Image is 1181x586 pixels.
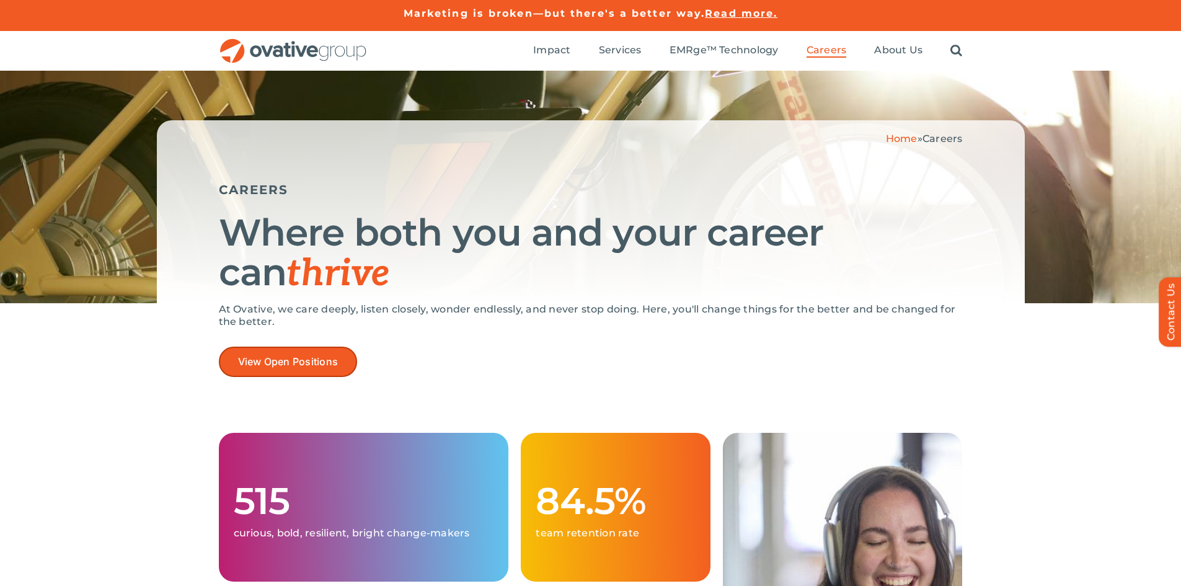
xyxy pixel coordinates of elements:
a: Home [886,133,918,144]
span: Impact [533,44,570,56]
a: About Us [874,44,922,58]
a: Impact [533,44,570,58]
a: Careers [807,44,847,58]
span: EMRge™ Technology [670,44,779,56]
a: View Open Positions [219,347,358,377]
nav: Menu [533,31,962,71]
span: » [886,133,963,144]
a: Services [599,44,642,58]
span: Careers [922,133,963,144]
a: Search [950,44,962,58]
h5: CAREERS [219,182,963,197]
span: Services [599,44,642,56]
span: thrive [286,252,390,296]
h1: 84.5% [536,481,695,521]
h1: 515 [234,481,494,521]
a: EMRge™ Technology [670,44,779,58]
a: OG_Full_horizontal_RGB [219,37,368,49]
span: Careers [807,44,847,56]
a: Read more. [705,7,777,19]
h1: Where both you and your career can [219,213,963,294]
span: About Us [874,44,922,56]
span: View Open Positions [238,356,338,368]
p: team retention rate [536,527,695,539]
p: curious, bold, resilient, bright change-makers [234,527,494,539]
p: At Ovative, we care deeply, listen closely, wonder endlessly, and never stop doing. Here, you'll ... [219,303,963,328]
a: Marketing is broken—but there's a better way. [404,7,706,19]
